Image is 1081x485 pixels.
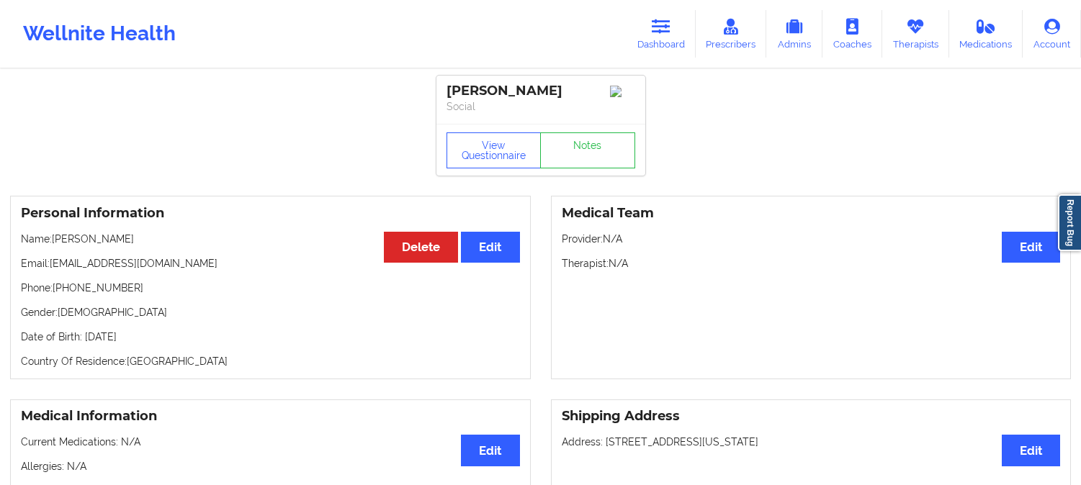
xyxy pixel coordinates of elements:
button: Edit [461,435,519,466]
p: Current Medications: N/A [21,435,520,449]
p: Address: [STREET_ADDRESS][US_STATE] [562,435,1061,449]
a: Notes [540,132,635,168]
a: Admins [766,10,822,58]
a: Therapists [882,10,949,58]
button: Edit [461,232,519,263]
p: Allergies: N/A [21,459,520,473]
button: Edit [1002,232,1060,263]
p: Date of Birth: [DATE] [21,330,520,344]
h3: Medical Information [21,408,520,425]
p: Phone: [PHONE_NUMBER] [21,281,520,295]
button: Edit [1002,435,1060,466]
h3: Medical Team [562,205,1061,222]
p: Gender: [DEMOGRAPHIC_DATA] [21,305,520,319]
a: Account [1023,10,1081,58]
button: Delete [384,232,458,263]
a: Dashboard [627,10,696,58]
p: Email: [EMAIL_ADDRESS][DOMAIN_NAME] [21,256,520,271]
p: Social [447,99,635,114]
p: Country Of Residence: [GEOGRAPHIC_DATA] [21,354,520,368]
button: View Questionnaire [447,132,542,168]
h3: Shipping Address [562,408,1061,425]
a: Report Bug [1058,194,1081,251]
a: Prescribers [696,10,767,58]
a: Coaches [822,10,882,58]
p: Provider: N/A [562,232,1061,246]
div: [PERSON_NAME] [447,83,635,99]
p: Name: [PERSON_NAME] [21,232,520,246]
p: Therapist: N/A [562,256,1061,271]
img: Image%2Fplaceholer-image.png [610,86,635,97]
a: Medications [949,10,1023,58]
h3: Personal Information [21,205,520,222]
